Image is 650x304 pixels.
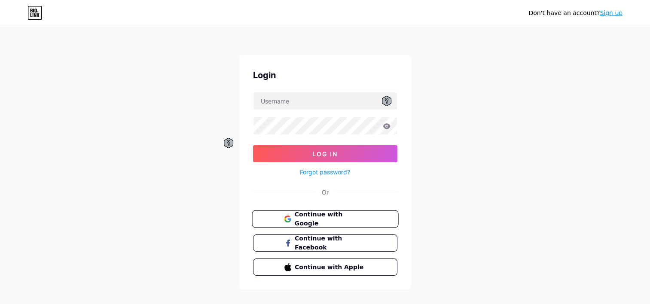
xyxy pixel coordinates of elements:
[528,9,623,18] div: Don't have an account?
[295,263,366,272] span: Continue with Apple
[253,210,397,228] a: Continue with Google
[253,234,397,252] button: Continue with Facebook
[300,167,350,176] a: Forgot password?
[253,145,397,162] button: Log In
[253,258,397,276] button: Continue with Apple
[294,210,366,228] span: Continue with Google
[322,188,329,197] div: Or
[253,92,397,109] input: Username
[295,234,366,252] span: Continue with Facebook
[600,9,623,16] a: Sign up
[253,69,397,82] div: Login
[252,210,398,228] button: Continue with Google
[312,150,338,158] span: Log In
